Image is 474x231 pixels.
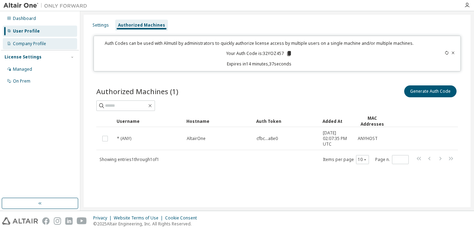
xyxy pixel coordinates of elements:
span: * (ANY) [117,136,131,141]
div: Managed [13,66,32,72]
div: Added At [323,115,352,127]
div: Dashboard [13,16,36,21]
div: License Settings [5,54,42,60]
div: Cookie Consent [165,215,201,221]
span: Showing entries 1 through 1 of 1 [99,156,159,162]
span: cfbc...a8e0 [257,136,278,141]
div: MAC Addresses [357,115,387,127]
img: facebook.svg [42,217,50,225]
div: Website Terms of Use [114,215,165,221]
div: Username [117,115,181,127]
button: Generate Auth Code [404,85,457,97]
p: Auth Codes can be used with Almutil by administrators to quickly authorize license access by mult... [98,40,420,46]
div: Settings [92,22,109,28]
span: Page n. [375,155,409,164]
img: linkedin.svg [65,217,73,225]
p: Your Auth Code is: 32YOZ457 [226,50,292,57]
span: AltairOne [187,136,206,141]
div: Company Profile [13,41,46,47]
span: Authorized Machines (1) [96,86,178,96]
span: ANYHOST [358,136,378,141]
div: Auth Token [256,115,317,127]
img: Altair One [3,2,91,9]
div: On Prem [13,78,30,84]
span: Items per page [323,155,369,164]
button: 10 [358,157,367,162]
div: User Profile [13,28,40,34]
img: altair_logo.svg [2,217,38,225]
div: Privacy [93,215,114,221]
p: Expires in 14 minutes, 37 seconds [98,61,420,67]
img: instagram.svg [54,217,61,225]
p: © 2025 Altair Engineering, Inc. All Rights Reserved. [93,221,201,227]
span: [DATE] 02:07:35 PM UTC [323,130,351,147]
div: Hostname [186,115,251,127]
div: Authorized Machines [118,22,165,28]
img: youtube.svg [77,217,87,225]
